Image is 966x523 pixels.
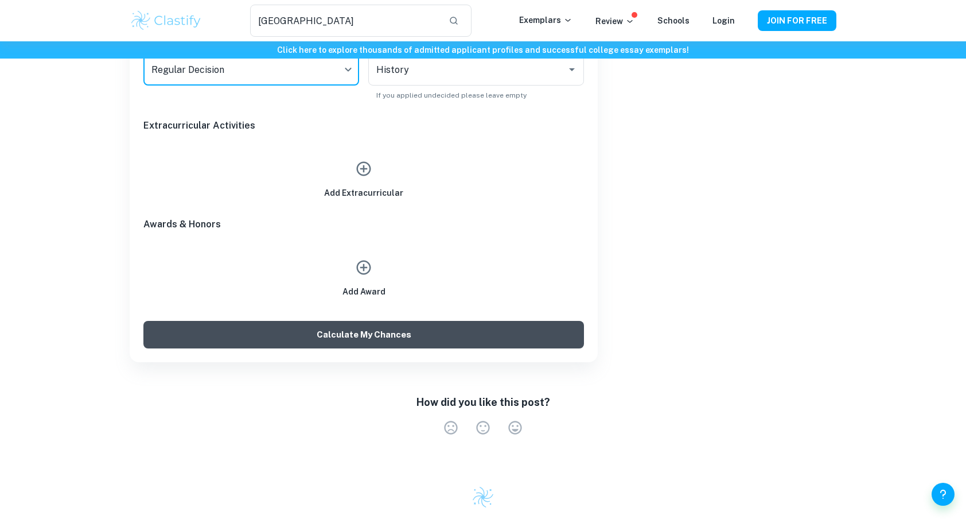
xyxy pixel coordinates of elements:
input: Search for any exemplars... [250,5,439,37]
p: Review [595,15,634,28]
a: Schools [657,16,690,25]
button: Help and Feedback [932,483,955,506]
img: Clastify logo [472,486,494,509]
p: Exemplars [519,14,572,26]
button: Calculate My Chances [143,321,584,348]
h6: Awards & Honors [143,218,584,231]
h6: Add Extracurricular [324,187,403,199]
p: If you applied undecided please leave empty [376,90,576,100]
h6: How did you like this post? [416,394,550,410]
h6: Click here to explore thousands of admitted applicant profiles and successful college essay exemp... [2,44,964,56]
button: Open [564,61,580,78]
a: Login [712,16,735,25]
h6: Extracurricular Activities [143,119,584,133]
button: JOIN FOR FREE [758,10,836,31]
div: Regular Decision [143,53,359,86]
img: Clastify logo [130,9,202,32]
h6: Add Award [342,285,385,298]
